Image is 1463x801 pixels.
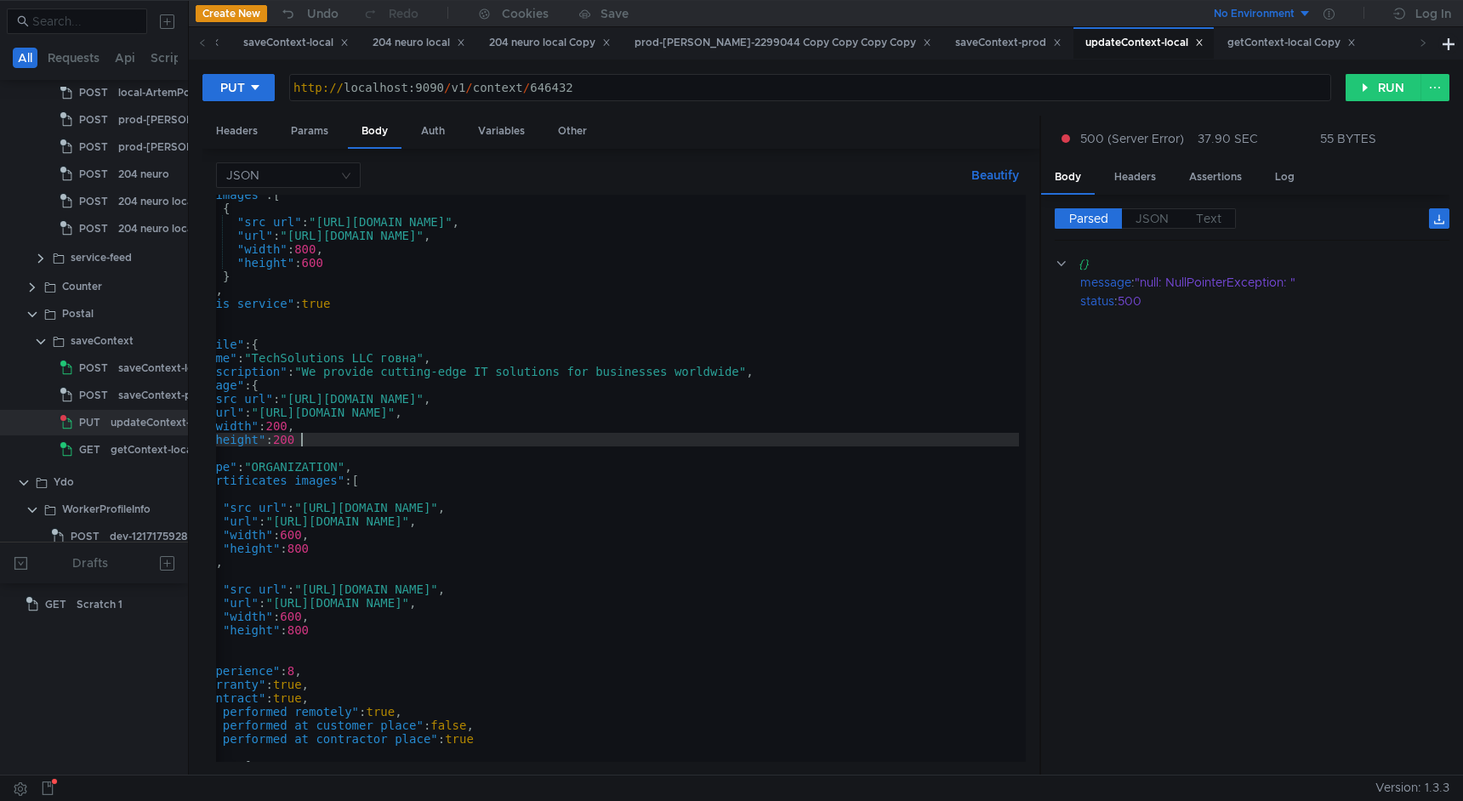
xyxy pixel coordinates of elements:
span: POST [71,524,100,549]
div: status [1080,292,1114,310]
div: Undo [307,3,339,24]
div: "null: NullPointerException: " [1135,273,1429,292]
div: Log [1261,162,1308,193]
div: Params [277,116,342,147]
button: Create New [196,5,267,22]
div: Redo [389,3,418,24]
div: prod-[PERSON_NAME]-2483329 [118,107,282,133]
span: POST [79,134,108,160]
div: dev-1217175928 [110,524,187,549]
button: Api [110,48,140,68]
div: Log In [1415,3,1451,24]
div: Headers [1101,162,1170,193]
span: 500 (Server Error) [1080,129,1184,148]
span: Text [1196,211,1221,226]
div: saveContext-local [118,355,208,381]
div: Auth [407,116,458,147]
input: Search... [32,12,137,31]
span: Version: 1.3.3 [1375,775,1449,800]
div: 500 [1118,292,1428,310]
div: prod-[PERSON_NAME]-2483329 Copy [118,134,310,160]
button: PUT [202,74,275,101]
div: Scratch 1 [77,592,122,617]
div: Postal [62,301,94,327]
div: Variables [464,116,538,147]
div: updateContext-local [1085,34,1204,52]
div: 37.90 SEC [1198,131,1258,146]
span: GET [79,437,100,463]
div: updateContext-local [111,410,213,435]
div: 204 neuro local Copy [118,216,225,241]
div: Ydo [54,469,74,495]
div: 204 neuro local [118,189,196,214]
div: No Environment [1214,6,1295,22]
span: POST [79,383,108,408]
div: service-feed [71,245,132,270]
button: RUN [1346,74,1421,101]
span: POST [79,162,108,187]
div: saveContext-local [243,34,349,52]
span: POST [79,107,108,133]
div: getContext-local Copy [1227,34,1356,52]
span: POST [79,355,108,381]
span: Parsed [1069,211,1108,226]
span: PUT [79,410,100,435]
div: Assertions [1176,162,1255,193]
div: prod-[PERSON_NAME]-2299044 Copy Copy Copy Copy [635,34,931,52]
span: GET [45,592,66,617]
div: 204 neuro local Copy [489,34,611,52]
div: saveContext-prod [955,34,1062,52]
div: PUT [220,78,245,97]
div: Other [544,116,601,147]
div: WorkerProfileInfo [62,497,151,522]
button: All [13,48,37,68]
div: {} [1079,254,1426,273]
div: Counter [62,274,102,299]
span: POST [79,189,108,214]
div: Headers [202,116,271,147]
div: : [1080,292,1449,310]
div: message [1080,273,1131,292]
div: 55 BYTES [1320,131,1376,146]
button: Requests [43,48,105,68]
div: Drafts [72,553,108,573]
button: Scripts [145,48,196,68]
div: Body [1041,162,1095,195]
div: getContext-local Copy [111,437,224,463]
button: Beautify [965,165,1026,185]
span: POST [79,216,108,241]
div: Save [601,8,629,20]
button: Redo [350,1,430,26]
div: 204 neuro local [373,34,465,52]
div: 204 neuro [118,162,169,187]
span: JSON [1136,211,1169,226]
div: saveContext-prod [118,383,209,408]
button: Undo [267,1,350,26]
div: saveContext [71,328,134,354]
div: Body [348,116,401,149]
div: : [1080,273,1449,292]
div: local-ArtemPolyakov-236179 [118,80,263,105]
div: Cookies [502,3,549,24]
span: POST [79,80,108,105]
